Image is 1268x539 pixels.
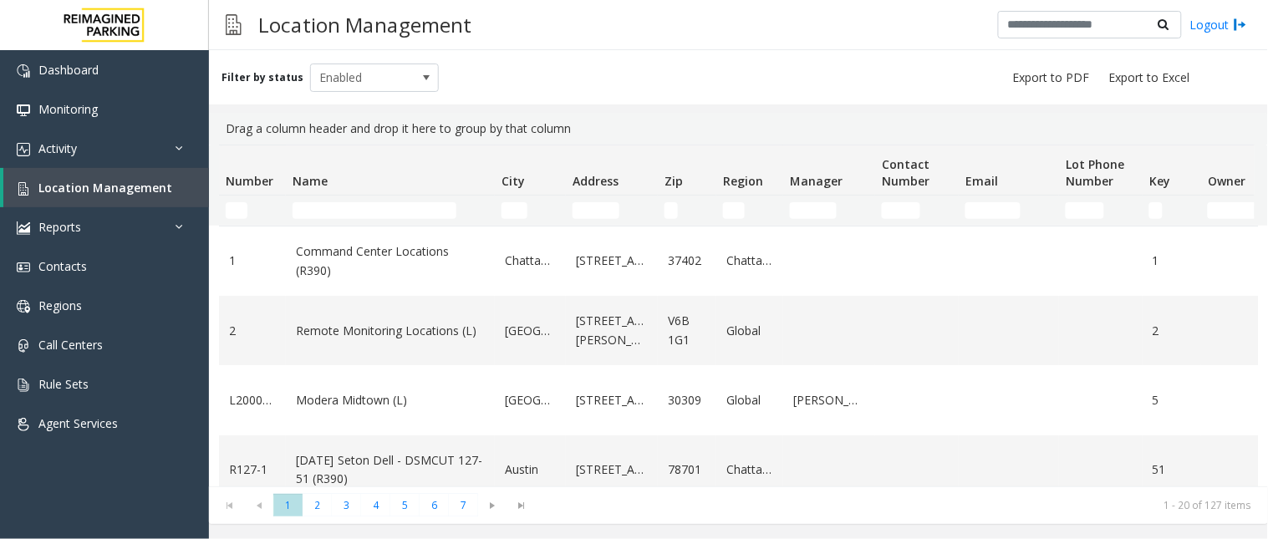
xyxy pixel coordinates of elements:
img: 'icon' [17,104,30,117]
span: Rule Sets [38,376,89,392]
span: Call Centers [38,337,103,353]
input: Name Filter [293,202,456,219]
span: Owner [1208,173,1245,189]
td: Contact Number Filter [875,196,959,226]
span: Activity [38,140,77,156]
span: Enabled [311,64,413,91]
span: Monitoring [38,101,98,117]
img: 'icon' [17,339,30,353]
span: Zip [665,173,683,189]
span: Email [965,173,998,189]
span: Name [293,173,328,189]
td: Number Filter [219,196,286,226]
button: Export to PDF [1006,66,1097,89]
img: 'icon' [17,379,30,392]
a: V6B 1G1 [668,312,706,349]
a: [GEOGRAPHIC_DATA] [505,391,556,409]
input: Manager Filter [790,202,837,219]
td: Address Filter [566,196,658,226]
span: Page 4 [361,494,390,516]
img: 'icon' [17,221,30,235]
img: 'icon' [17,143,30,156]
span: Page 7 [449,494,478,516]
span: Page 3 [332,494,361,516]
a: 5 [1153,391,1191,409]
td: Name Filter [286,196,495,226]
span: Page 1 [273,494,303,516]
span: Page 6 [420,494,449,516]
img: 'icon' [17,261,30,274]
span: Region [723,173,763,189]
span: Dashboard [38,62,99,78]
span: Location Management [38,180,172,196]
span: Page 2 [303,494,332,516]
a: [DATE] Seton Dell - DSMCUT 127-51 (R390) [296,451,485,489]
img: pageIcon [226,4,242,45]
a: Global [726,391,773,409]
td: Key Filter [1143,196,1201,226]
a: 37402 [668,252,706,270]
a: [STREET_ADDRESS] [576,460,648,479]
input: City Filter [502,202,527,219]
img: 'icon' [17,300,30,313]
div: Data table [209,145,1268,486]
td: Manager Filter [783,196,875,226]
a: Modera Midtown (L) [296,391,485,409]
a: 51 [1153,460,1191,479]
a: 1 [229,252,276,270]
a: [STREET_ADDRESS][PERSON_NAME] [576,312,648,349]
span: City [502,173,525,189]
td: City Filter [495,196,566,226]
a: 30309 [668,391,706,409]
input: Contact Number Filter [882,202,920,219]
img: 'icon' [17,418,30,431]
a: [STREET_ADDRESS] [576,391,648,409]
img: 'icon' [17,64,30,78]
span: Export to PDF [1013,69,1090,86]
span: Go to the last page [507,494,537,517]
a: [STREET_ADDRESS] [576,252,648,270]
span: Contact Number [882,156,929,189]
td: Zip Filter [658,196,716,226]
a: 2 [1153,322,1191,340]
span: Go to the next page [478,494,507,517]
input: Email Filter [965,202,1021,219]
a: Austin [505,460,556,479]
span: Address [573,173,619,189]
td: Lot Phone Number Filter [1059,196,1143,226]
input: Number Filter [226,202,247,219]
span: Go to the last page [511,499,533,512]
img: logout [1234,16,1247,33]
button: Export to Excel [1102,66,1197,89]
span: Export to Excel [1109,69,1190,86]
a: [PERSON_NAME] [793,391,865,409]
a: Global [726,322,773,340]
a: [GEOGRAPHIC_DATA] [505,322,556,340]
a: Chattanooga [726,460,773,479]
a: Logout [1190,16,1247,33]
span: Manager [790,173,843,189]
span: Contacts [38,258,87,274]
div: Drag a column header and drop it here to group by that column [219,113,1258,145]
a: Chattanooga [726,252,773,270]
span: Key [1149,173,1170,189]
h3: Location Management [250,4,480,45]
td: Email Filter [959,196,1059,226]
a: Chattanooga [505,252,556,270]
input: Lot Phone Number Filter [1066,202,1104,219]
input: Key Filter [1149,202,1163,219]
span: Agent Services [38,415,118,431]
a: Location Management [3,168,209,207]
a: Remote Monitoring Locations (L) [296,322,485,340]
span: Reports [38,219,81,235]
input: Region Filter [723,202,745,219]
a: R127-1 [229,460,276,479]
a: 1 [1153,252,1191,270]
span: Number [226,173,273,189]
a: 2 [229,322,276,340]
img: 'icon' [17,182,30,196]
a: L20000500 [229,391,276,409]
a: Command Center Locations (R390) [296,242,485,280]
span: Regions [38,297,82,313]
input: Zip Filter [665,202,678,219]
